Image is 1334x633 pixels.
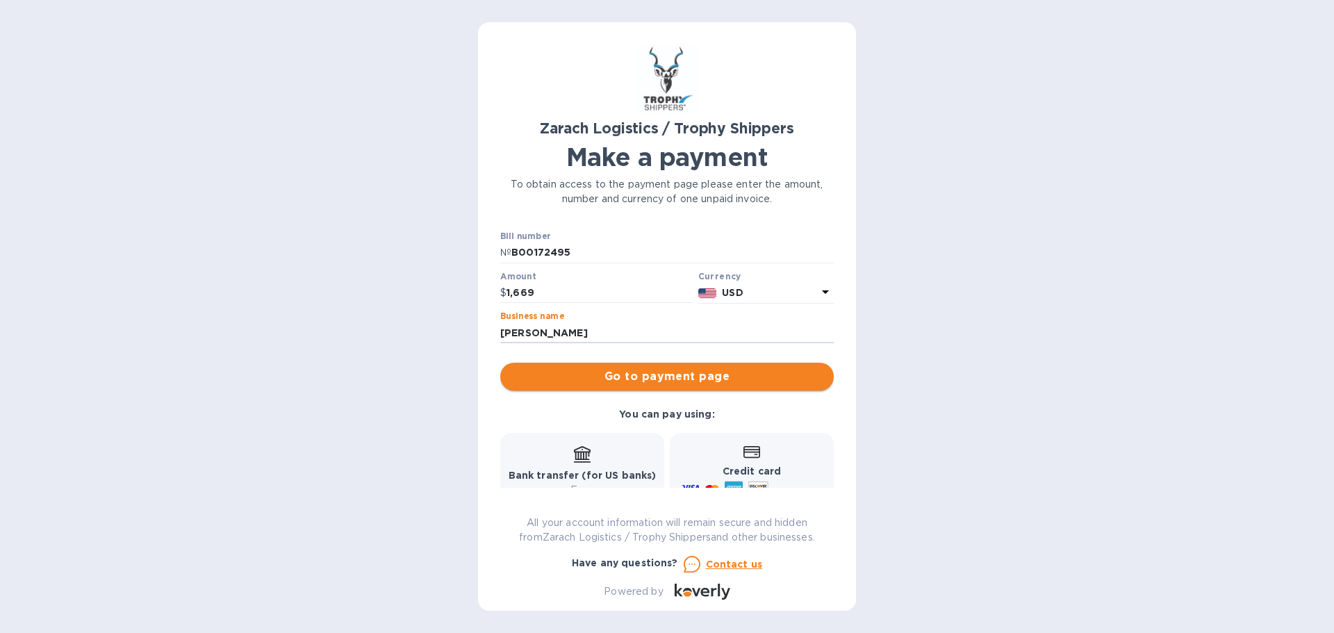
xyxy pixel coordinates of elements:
b: Zarach Logistics / Trophy Shippers [540,120,793,137]
p: All your account information will remain secure and hidden from Zarach Logistics / Trophy Shipper... [500,516,834,545]
p: To obtain access to the payment page please enter the amount, number and currency of one unpaid i... [500,177,834,206]
b: Credit card [723,466,781,477]
img: USD [698,288,717,298]
input: Enter bill number [511,242,834,263]
button: Go to payment page [500,363,834,391]
b: You can pay using: [619,409,714,420]
label: Bill number [500,233,550,241]
b: Currency [698,271,741,281]
input: 0.00 [507,283,693,304]
p: $ [500,286,507,300]
span: Go to payment page [511,368,823,385]
b: Bank transfer (for US banks) [509,470,657,481]
p: № [500,245,511,260]
label: Business name [500,313,564,321]
p: Powered by [604,584,663,599]
u: Contact us [706,559,763,570]
b: USD [722,287,743,298]
input: Enter business name [500,322,834,343]
span: and more... [774,485,825,495]
label: Amount [500,272,536,281]
p: Free [509,483,657,498]
b: Have any questions? [572,557,678,568]
h1: Make a payment [500,142,834,172]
